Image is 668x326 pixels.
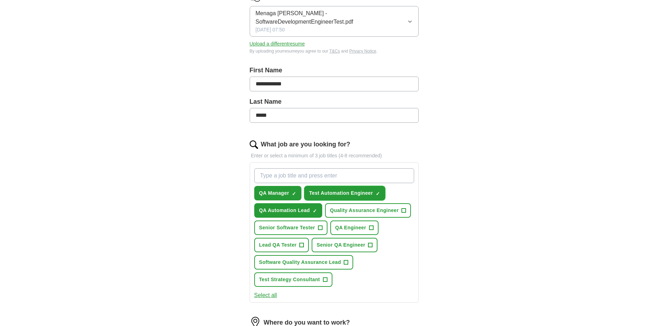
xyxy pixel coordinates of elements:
button: Senior QA Engineer [312,238,377,252]
span: Lead QA Tester [259,241,297,249]
button: Lead QA Tester [254,238,309,252]
p: Enter or select a minimum of 3 job titles (4-8 recommended) [250,152,419,159]
button: Test Strategy Consultant [254,272,332,287]
a: Privacy Notice [349,49,376,54]
label: Last Name [250,97,419,107]
a: T&Cs [329,49,340,54]
button: Select all [254,291,277,300]
span: Menaga [PERSON_NAME] -SoftwareDevelopmentEngineerTest.pdf [256,9,408,26]
span: Test Automation Engineer [309,189,373,197]
button: Upload a differentresume [250,40,305,48]
span: QA Engineer [335,224,366,231]
label: What job are you looking for? [261,140,350,149]
button: Senior Software Tester [254,221,327,235]
button: QA Engineer [330,221,379,235]
span: Test Strategy Consultant [259,276,320,283]
span: Senior Software Tester [259,224,315,231]
button: QA Automation Lead✓ [254,203,322,218]
span: QA Manager [259,189,289,197]
button: Menaga [PERSON_NAME] -SoftwareDevelopmentEngineerTest.pdf[DATE] 07:50 [250,6,419,37]
button: Test Automation Engineer✓ [304,186,385,200]
input: Type a job title and press enter [254,168,414,183]
span: QA Automation Lead [259,207,310,214]
img: search.png [250,140,258,149]
button: QA Manager✓ [254,186,301,200]
span: Software Quality Assurance Lead [259,259,341,266]
span: [DATE] 07:50 [256,26,285,34]
span: ✓ [292,191,296,197]
button: Quality Assurance Engineer [325,203,411,218]
button: Software Quality Assurance Lead [254,255,354,270]
div: By uploading your resume you agree to our and . [250,48,419,54]
span: ✓ [376,191,380,197]
label: First Name [250,66,419,75]
span: ✓ [313,208,317,214]
span: Senior QA Engineer [317,241,365,249]
span: Quality Assurance Engineer [330,207,399,214]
